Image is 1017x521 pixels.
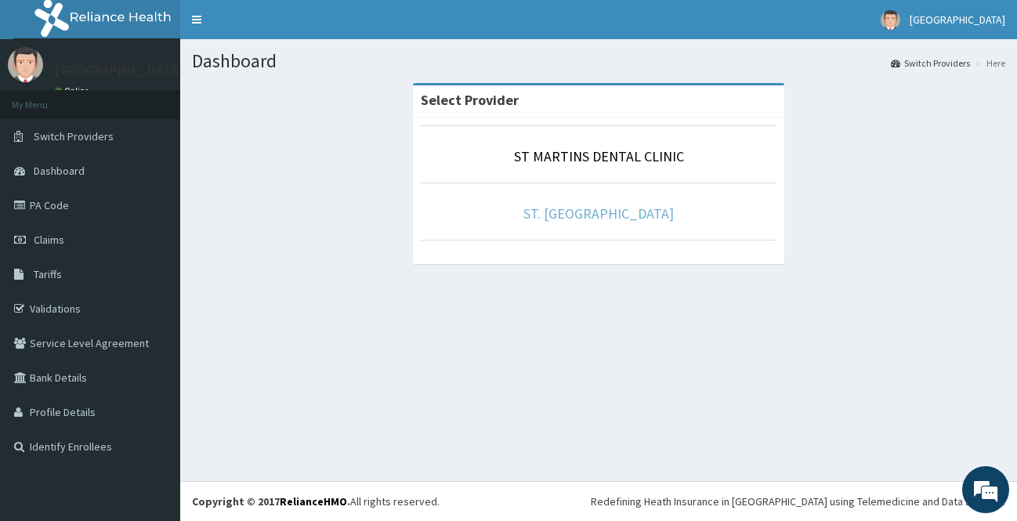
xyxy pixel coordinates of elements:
img: User Image [8,47,43,82]
span: Tariffs [34,267,62,281]
a: ST MARTINS DENTAL CLINIC [514,147,684,165]
span: Switch Providers [34,129,114,143]
a: Online [55,85,92,96]
span: Dashboard [34,164,85,178]
img: User Image [881,10,900,30]
span: Claims [34,233,64,247]
span: [GEOGRAPHIC_DATA] [910,13,1005,27]
li: Here [972,56,1005,70]
strong: Select Provider [421,91,519,109]
a: Switch Providers [891,56,970,70]
p: [GEOGRAPHIC_DATA] [55,63,184,78]
footer: All rights reserved. [180,481,1017,521]
a: ST. [GEOGRAPHIC_DATA] [523,204,674,223]
strong: Copyright © 2017 . [192,494,350,508]
a: RelianceHMO [280,494,347,508]
div: Redefining Heath Insurance in [GEOGRAPHIC_DATA] using Telemedicine and Data Science! [591,494,1005,509]
h1: Dashboard [192,51,1005,71]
